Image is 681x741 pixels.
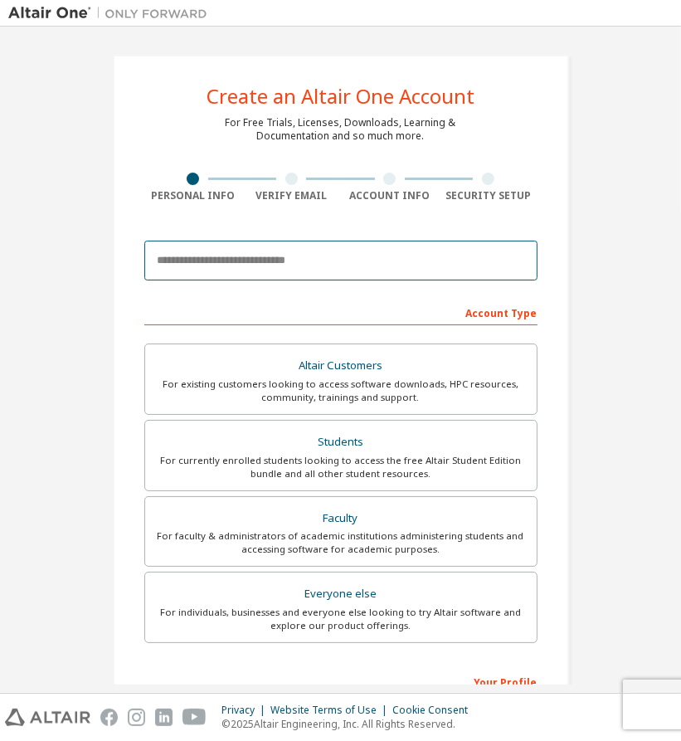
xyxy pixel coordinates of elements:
div: Everyone else [155,583,527,606]
img: linkedin.svg [155,709,173,726]
div: Altair Customers [155,354,527,378]
div: Faculty [155,507,527,530]
div: Security Setup [439,189,538,202]
div: Website Terms of Use [270,704,392,717]
div: For existing customers looking to access software downloads, HPC resources, community, trainings ... [155,378,527,404]
div: Privacy [221,704,270,717]
img: youtube.svg [182,709,207,726]
div: Account Type [144,299,538,325]
div: Create an Altair One Account [207,86,474,106]
div: Personal Info [144,189,243,202]
div: Account Info [341,189,440,202]
div: Your Profile [144,668,538,695]
div: For currently enrolled students looking to access the free Altair Student Edition bundle and all ... [155,454,527,480]
p: © 2025 Altair Engineering, Inc. All Rights Reserved. [221,717,478,731]
div: For Free Trials, Licenses, Downloads, Learning & Documentation and so much more. [226,116,456,143]
img: facebook.svg [100,709,118,726]
img: Altair One [8,5,216,22]
div: Students [155,431,527,454]
img: altair_logo.svg [5,709,90,726]
div: Cookie Consent [392,704,478,717]
img: instagram.svg [128,709,145,726]
div: Verify Email [242,189,341,202]
div: For individuals, businesses and everyone else looking to try Altair software and explore our prod... [155,606,527,632]
div: For faculty & administrators of academic institutions administering students and accessing softwa... [155,529,527,556]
